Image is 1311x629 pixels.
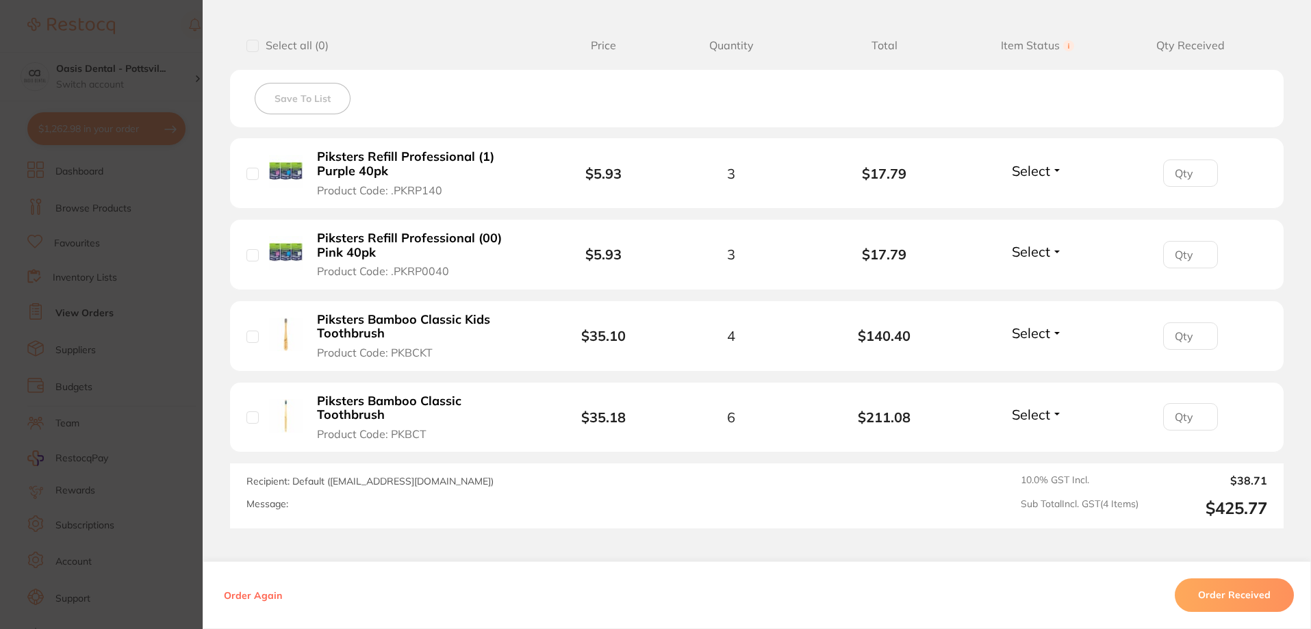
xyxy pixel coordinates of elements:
span: Product Code: .PKRP0040 [317,265,449,277]
b: $35.10 [581,327,626,344]
button: Select [1008,324,1067,342]
span: Select [1012,406,1050,423]
span: Select [1012,324,1050,342]
input: Qty [1163,322,1218,350]
b: $140.40 [808,328,961,344]
span: Quantity [654,39,808,52]
b: $17.79 [808,246,961,262]
input: Qty [1163,241,1218,268]
span: 10.0 % GST Incl. [1021,474,1138,487]
span: Total [808,39,961,52]
input: Qty [1163,403,1218,431]
img: Piksters Bamboo Classic Kids Toothbrush [269,318,303,351]
output: $425.77 [1149,498,1267,518]
span: Qty Received [1114,39,1267,52]
input: Qty [1163,159,1218,187]
b: Piksters Bamboo Classic Toothbrush [317,394,529,422]
span: Select all ( 0 ) [259,39,329,52]
button: Order Received [1175,579,1294,612]
span: Sub Total Incl. GST ( 4 Items) [1021,498,1138,518]
button: Select [1008,162,1067,179]
button: Save To List [255,83,351,114]
span: Recipient: Default ( [EMAIL_ADDRESS][DOMAIN_NAME] ) [246,475,494,487]
output: $38.71 [1149,474,1267,487]
span: Select [1012,162,1050,179]
button: Piksters Refill Professional (00) Pink 40pk Product Code: .PKRP0040 [313,231,533,279]
span: Product Code: .PKRP140 [317,184,442,196]
span: 4 [727,328,735,344]
span: Item Status [961,39,1115,52]
button: Piksters Bamboo Classic Kids Toothbrush Product Code: PKBCKT [313,312,533,360]
b: $211.08 [808,409,961,425]
b: $5.93 [585,246,622,263]
b: Piksters Bamboo Classic Kids Toothbrush [317,313,529,341]
span: Price [552,39,654,52]
button: Order Again [220,589,286,602]
b: Piksters Refill Professional (00) Pink 40pk [317,231,529,259]
span: 6 [727,409,735,425]
span: Product Code: PKBCKT [317,346,433,359]
img: Piksters Bamboo Classic Toothbrush [269,399,303,433]
button: Select [1008,243,1067,260]
span: Product Code: PKBCT [317,428,427,440]
button: Select [1008,406,1067,423]
img: Piksters Refill Professional (00) Pink 40pk [269,236,303,270]
button: Piksters Refill Professional (1) Purple 40pk Product Code: .PKRP140 [313,149,533,197]
b: $17.79 [808,166,961,181]
b: $5.93 [585,165,622,182]
b: $35.18 [581,409,626,426]
span: 3 [727,166,735,181]
span: 3 [727,246,735,262]
b: Piksters Refill Professional (1) Purple 40pk [317,150,529,178]
img: Piksters Refill Professional (1) Purple 40pk [269,155,303,189]
span: Select [1012,243,1050,260]
label: Message: [246,498,288,510]
button: Piksters Bamboo Classic Toothbrush Product Code: PKBCT [313,394,533,441]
